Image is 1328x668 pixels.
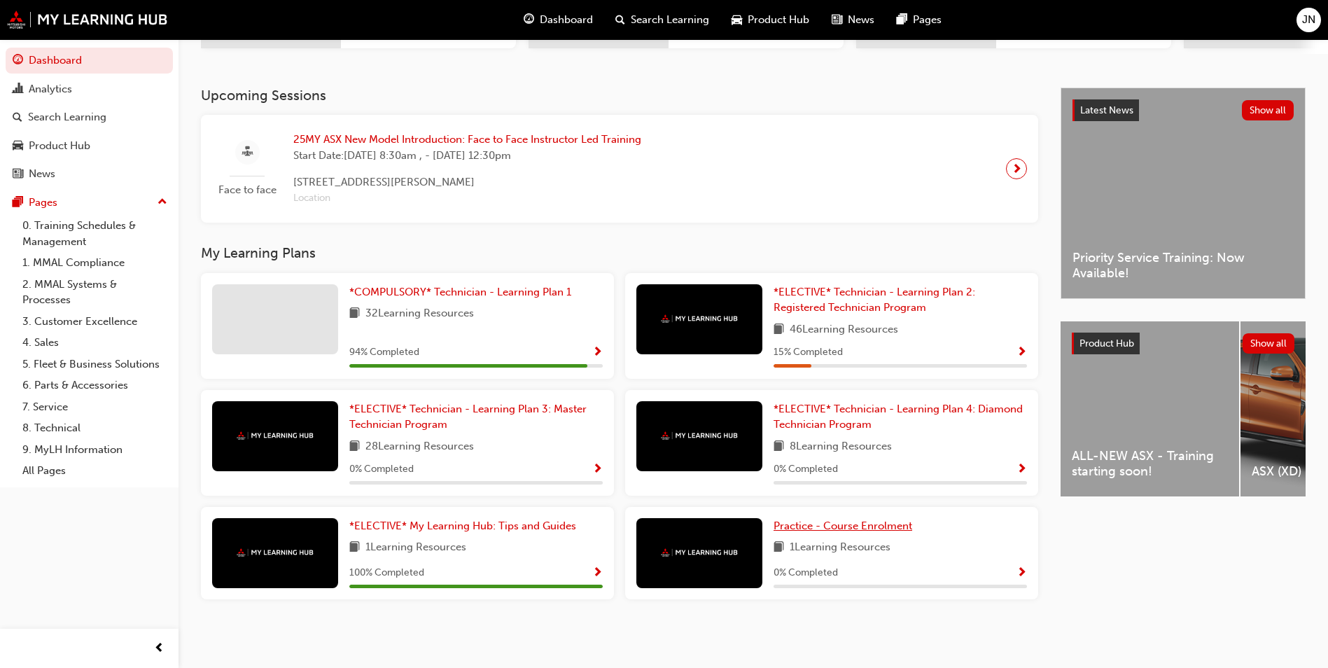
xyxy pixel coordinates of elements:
[349,520,576,532] span: *ELECTIVE* My Learning Hub: Tips and Guides
[17,274,173,311] a: 2. MMAL Systems & Processes
[154,640,165,657] span: prev-icon
[349,461,414,478] span: 0 % Completed
[7,11,168,29] img: mmal
[365,539,466,557] span: 1 Learning Resources
[6,190,173,216] button: Pages
[592,567,603,580] span: Show Progress
[886,6,953,34] a: pages-iconPages
[1072,99,1294,122] a: Latest NewsShow all
[820,6,886,34] a: news-iconNews
[1072,333,1294,355] a: Product HubShow all
[897,11,907,29] span: pages-icon
[774,401,1027,433] a: *ELECTIVE* Technician - Learning Plan 4: Diamond Technician Program
[349,403,587,431] span: *ELECTIVE* Technician - Learning Plan 3: Master Technician Program
[1012,159,1022,179] span: next-icon
[17,417,173,439] a: 8. Technical
[774,284,1027,316] a: *ELECTIVE* Technician - Learning Plan 2: Registered Technician Program
[774,286,975,314] span: *ELECTIVE* Technician - Learning Plan 2: Registered Technician Program
[201,245,1038,261] h3: My Learning Plans
[615,11,625,29] span: search-icon
[6,48,173,74] a: Dashboard
[17,396,173,418] a: 7. Service
[29,138,90,154] div: Product Hub
[17,460,173,482] a: All Pages
[732,11,742,29] span: car-icon
[28,109,106,125] div: Search Learning
[293,132,641,148] span: 25MY ASX New Model Introduction: Face to Face Instructor Led Training
[201,88,1038,104] h3: Upcoming Sessions
[1079,338,1134,349] span: Product Hub
[158,193,167,211] span: up-icon
[29,195,57,211] div: Pages
[6,76,173,102] a: Analytics
[592,347,603,359] span: Show Progress
[17,252,173,274] a: 1. MMAL Compliance
[17,332,173,354] a: 4. Sales
[661,314,738,323] img: mmal
[17,311,173,333] a: 3. Customer Excellence
[1016,344,1027,361] button: Show Progress
[1061,321,1239,496] a: ALL-NEW ASX - Training starting soon!
[29,81,72,97] div: Analytics
[365,438,474,456] span: 28 Learning Resources
[13,83,23,96] span: chart-icon
[293,190,641,207] span: Location
[913,12,942,28] span: Pages
[661,431,738,440] img: mmal
[1016,564,1027,582] button: Show Progress
[748,12,809,28] span: Product Hub
[6,45,173,190] button: DashboardAnalyticsSearch LearningProduct HubNews
[774,321,784,339] span: book-icon
[592,461,603,478] button: Show Progress
[349,284,577,300] a: *COMPULSORY* Technician - Learning Plan 1
[1296,8,1321,32] button: JN
[774,461,838,478] span: 0 % Completed
[1061,88,1306,299] a: Latest NewsShow allPriority Service Training: Now Available!
[1016,461,1027,478] button: Show Progress
[349,305,360,323] span: book-icon
[242,144,253,161] span: sessionType_FACE_TO_FACE-icon
[790,321,898,339] span: 46 Learning Resources
[349,438,360,456] span: book-icon
[524,11,534,29] span: guage-icon
[29,166,55,182] div: News
[212,126,1027,211] a: Face to face25MY ASX New Model Introduction: Face to Face Instructor Led TrainingStart Date:[DATE...
[237,431,314,440] img: mmal
[293,148,641,164] span: Start Date: [DATE] 8:30am , - [DATE] 12:30pm
[349,345,419,361] span: 94 % Completed
[6,161,173,187] a: News
[774,565,838,581] span: 0 % Completed
[592,464,603,476] span: Show Progress
[1080,104,1133,116] span: Latest News
[720,6,820,34] a: car-iconProduct Hub
[774,539,784,557] span: book-icon
[17,354,173,375] a: 5. Fleet & Business Solutions
[1016,347,1027,359] span: Show Progress
[17,215,173,252] a: 0. Training Schedules & Management
[17,375,173,396] a: 6. Parts & Accessories
[774,403,1023,431] span: *ELECTIVE* Technician - Learning Plan 4: Diamond Technician Program
[661,548,738,557] img: mmal
[293,174,641,190] span: [STREET_ADDRESS][PERSON_NAME]
[631,12,709,28] span: Search Learning
[237,548,314,557] img: mmal
[1242,100,1294,120] button: Show all
[6,133,173,159] a: Product Hub
[13,197,23,209] span: pages-icon
[848,12,874,28] span: News
[212,182,282,198] span: Face to face
[349,518,582,534] a: *ELECTIVE* My Learning Hub: Tips and Guides
[832,11,842,29] span: news-icon
[1302,12,1315,28] span: JN
[13,168,23,181] span: news-icon
[1072,448,1228,480] span: ALL-NEW ASX - Training starting soon!
[512,6,604,34] a: guage-iconDashboard
[1072,250,1294,281] span: Priority Service Training: Now Available!
[604,6,720,34] a: search-iconSearch Learning
[790,438,892,456] span: 8 Learning Resources
[540,12,593,28] span: Dashboard
[592,344,603,361] button: Show Progress
[349,401,603,433] a: *ELECTIVE* Technician - Learning Plan 3: Master Technician Program
[774,518,918,534] a: Practice - Course Enrolment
